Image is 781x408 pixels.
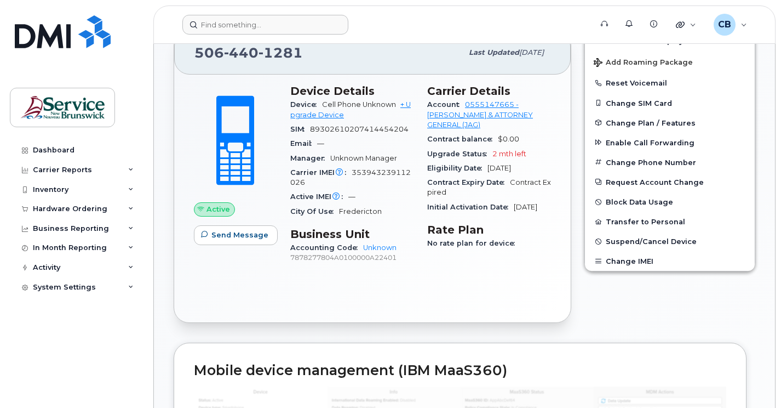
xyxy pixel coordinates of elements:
span: Change Plan / Features [606,118,696,127]
span: Contract balance [427,135,498,143]
span: City Of Use [290,207,339,216]
span: Last updated [469,48,519,56]
span: Cell Phone Unknown [322,100,396,109]
button: Change IMEI [585,251,755,271]
span: 506 [194,44,303,61]
button: Change Phone Number [585,152,755,172]
h3: Business Unit [290,228,414,241]
button: Block Data Usage [585,192,755,212]
button: Enable Call Forwarding [585,133,755,152]
span: Email [290,139,317,148]
span: Manager [290,154,330,162]
span: CB [718,18,731,31]
span: — [348,192,355,201]
span: [DATE] [519,48,544,56]
span: Upgrade Status [427,150,492,158]
div: Quicklinks [668,14,704,36]
button: Change SIM Card [585,93,755,113]
h3: Device Details [290,84,414,98]
span: Initial Activation Date [427,203,514,211]
span: 440 [224,44,259,61]
button: Send Message [194,225,278,245]
span: Enable Call Forwarding [606,138,694,146]
span: 2 mth left [492,150,526,158]
h3: Rate Plan [427,223,551,236]
h3: Carrier Details [427,84,551,98]
span: Fredericton [339,207,382,216]
span: Send Message [211,230,268,240]
span: SIM [290,125,310,133]
button: Reset Voicemail [585,73,755,93]
button: Add Roaming Package [585,50,755,73]
span: Account [427,100,465,109]
button: Request Account Change [585,172,755,192]
span: Accounting Code [290,243,363,252]
span: Carrier IMEI [290,168,352,177]
span: — [317,139,324,148]
span: Suspend/Cancel Device [606,237,697,246]
a: + Upgrade Device [290,100,411,118]
span: 89302610207414454204 [310,125,409,133]
span: Active [206,204,230,214]
button: Suspend/Cancel Device [585,231,755,251]
span: No rate plan for device [427,239,520,247]
button: Transfer to Personal [585,212,755,231]
input: Find something... [182,15,348,35]
span: Eligibility Date [427,164,487,172]
span: $0.00 [498,135,519,143]
button: Change Plan / Features [585,113,755,133]
span: Device [290,100,322,109]
p: 7878277804A0100000A22401 [290,253,414,262]
span: [DATE] [487,164,511,172]
a: 0555147665 - [PERSON_NAME] & ATTORNEY GENERAL (JAG) [427,100,533,129]
span: 1281 [259,44,303,61]
a: Unknown [363,243,397,252]
span: [DATE] [514,203,537,211]
span: Contract Expiry Date [427,178,510,186]
h2: Mobile device management (IBM MaaS360) [194,363,726,378]
span: Active IMEI [290,192,348,201]
span: Unknown Manager [330,154,397,162]
span: Add Roaming Package [594,58,693,69]
div: Callaghan, Bernie (JPS/JSP) [706,14,755,36]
